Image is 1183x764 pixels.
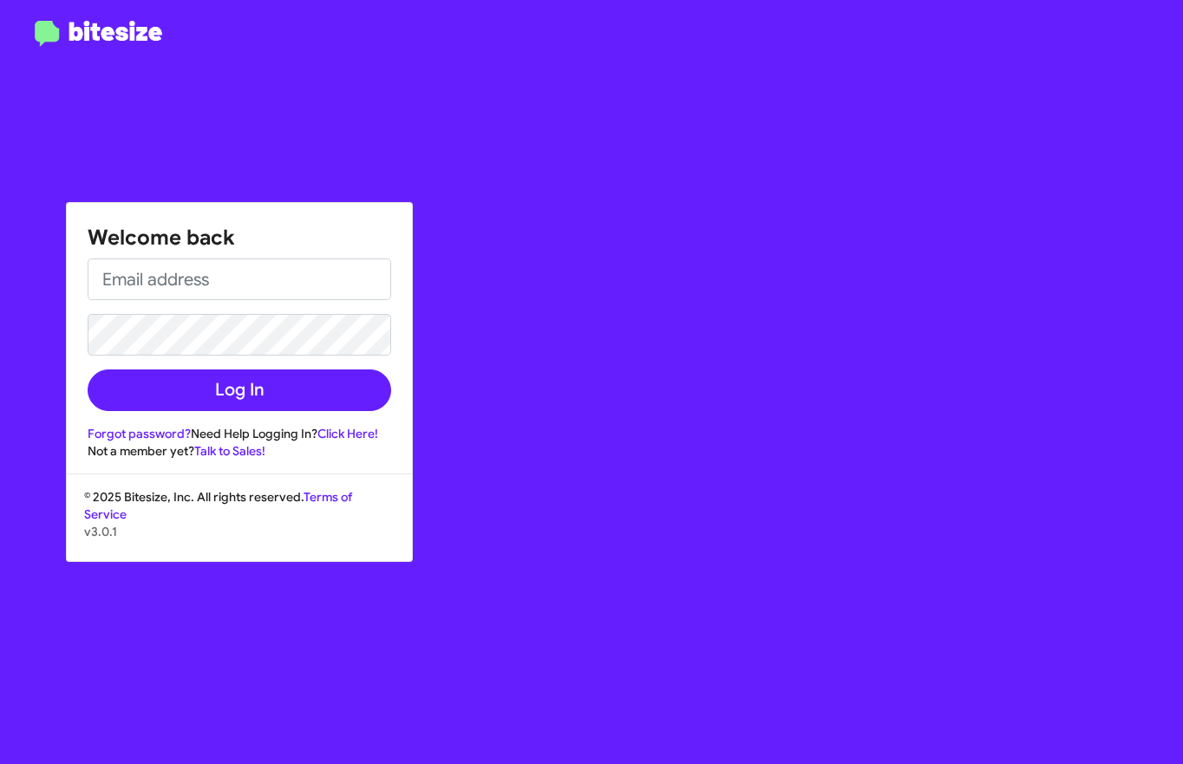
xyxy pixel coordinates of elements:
p: v3.0.1 [84,523,395,540]
a: Forgot password? [88,426,191,441]
div: Need Help Logging In? [88,425,391,442]
h1: Welcome back [88,224,391,251]
button: Log In [88,369,391,411]
div: © 2025 Bitesize, Inc. All rights reserved. [67,488,412,561]
a: Talk to Sales! [194,443,265,459]
input: Email address [88,258,391,300]
a: Click Here! [317,426,378,441]
div: Not a member yet? [88,442,391,460]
